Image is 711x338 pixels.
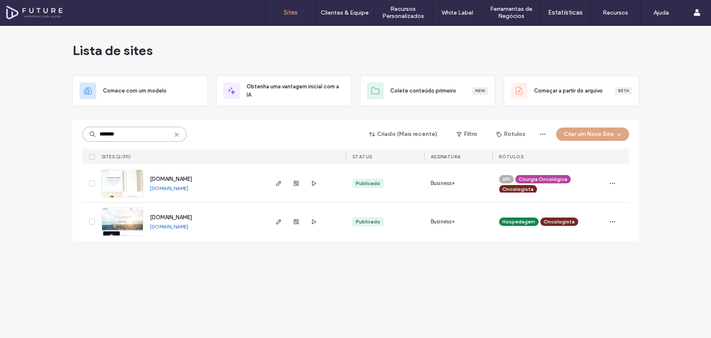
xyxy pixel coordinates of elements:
[72,75,208,106] div: Comece com um modelo
[615,87,632,95] div: Beta
[502,185,534,193] span: Oncologista
[654,9,669,16] label: Ajuda
[442,9,473,16] label: White Label
[356,180,380,187] div: Publicado
[18,6,40,13] span: Ajuda
[448,128,486,141] button: Filtro
[247,83,344,99] span: Obtenha uma vantagem inicial com a IA
[489,128,533,141] button: Rótulos
[150,223,188,230] a: [DOMAIN_NAME]
[544,218,575,225] span: Oncologista
[431,154,461,160] span: Assinatura
[431,179,455,188] span: Business+
[390,87,456,95] span: Colete conteúdo primeiro
[150,214,192,220] a: [DOMAIN_NAME]
[431,218,455,226] span: Business+
[534,87,603,95] span: Começar a partir do arquivo
[502,175,510,183] span: API
[362,128,445,141] button: Criado (Mais recente)
[72,42,153,59] span: Lista de sites
[360,75,495,106] div: Colete conteúdo primeiroNew
[548,9,583,16] label: Estatísticas
[374,5,432,20] label: Recursos Personalizados
[603,9,628,16] label: Recursos
[216,75,352,106] div: Obtenha uma vantagem inicial com a IA
[504,75,639,106] div: Começar a partir do arquivoBeta
[482,5,540,20] label: Ferramentas de Negócios
[103,87,167,95] span: Comece com um modelo
[284,9,298,16] label: Sites
[356,218,380,225] div: Publicado
[502,218,535,225] span: Hospedagem
[499,154,524,160] span: Rótulos
[150,176,192,182] a: [DOMAIN_NAME]
[472,87,488,95] div: New
[321,9,369,16] label: Clientes & Equipe
[150,185,188,191] a: [DOMAIN_NAME]
[556,128,629,141] button: Criar um Novo Site
[352,154,372,160] span: STATUS
[102,154,131,160] span: Sites (2/311)
[519,175,567,183] span: Cirurgia Oncológica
